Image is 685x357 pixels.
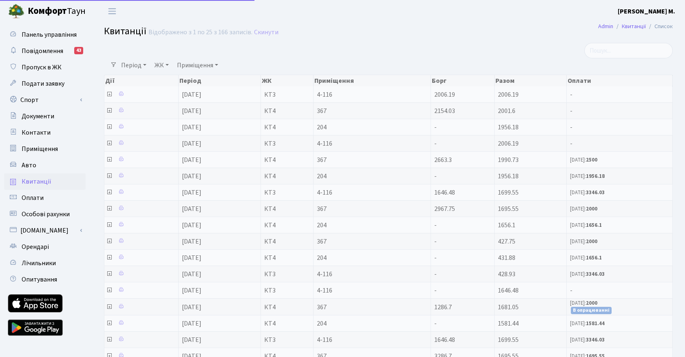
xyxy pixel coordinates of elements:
span: 367 [317,304,427,310]
span: 204 [317,320,427,327]
span: 4-116 [317,189,427,196]
span: 367 [317,238,427,245]
span: - [570,140,669,147]
span: 2154.03 [434,106,455,115]
span: 1699.55 [498,335,519,344]
span: Контакти [22,128,51,137]
span: - [570,108,669,114]
span: 1695.55 [498,204,519,213]
b: 2500 [586,156,597,164]
span: 1646.48 [434,335,455,344]
th: Борг [431,75,495,86]
span: Оплати [22,193,44,202]
input: Пошук... [584,43,673,58]
button: Переключити навігацію [102,4,122,18]
small: [DATE]: [570,238,597,245]
small: [DATE]: [570,189,605,196]
span: 2006.19 [434,90,455,99]
span: 204 [317,222,427,228]
span: КТ4 [264,124,310,131]
a: Авто [4,157,86,173]
a: Орендарі [4,239,86,255]
a: Скинути [254,29,278,36]
span: 367 [317,108,427,114]
span: КТ4 [264,320,310,327]
small: [DATE]: [570,299,597,307]
span: 2663.3 [434,155,452,164]
a: Admin [598,22,613,31]
span: КТ3 [264,271,310,277]
b: 1581.44 [586,320,605,327]
span: Лічильники [22,259,56,268]
div: Відображено з 1 по 25 з 166 записів. [148,29,252,36]
a: [PERSON_NAME] М. [618,7,675,16]
span: 1646.48 [434,188,455,197]
b: 1656.1 [586,222,602,229]
span: КТ3 [264,337,310,343]
span: - [434,221,437,230]
span: [DATE] [182,106,201,115]
small: [DATE]: [570,222,602,229]
span: Повідомлення [22,47,63,55]
span: 4-116 [317,140,427,147]
span: [DATE] [182,123,201,132]
span: - [434,237,437,246]
span: Панель управління [22,30,77,39]
b: Комфорт [28,4,67,18]
span: - [570,91,669,98]
th: Дії [104,75,179,86]
b: 2000 [586,205,597,213]
b: 3346.03 [586,189,605,196]
span: 204 [317,255,427,261]
span: 4-116 [317,287,427,294]
span: Документи [22,112,54,121]
a: Подати заявку [4,75,86,92]
span: 1646.48 [498,286,519,295]
a: Оплати [4,190,86,206]
a: Особові рахунки [4,206,86,222]
th: Приміщення [314,75,431,86]
b: 3346.03 [586,271,605,278]
span: - [434,286,437,295]
span: Пропуск в ЖК [22,63,62,72]
b: 3346.03 [586,336,605,344]
span: 4-116 [317,271,427,277]
span: 2006.19 [498,90,519,99]
b: 1956.18 [586,173,605,180]
span: [DATE] [182,139,201,148]
a: Лічильники [4,255,86,271]
small: [DATE]: [570,336,605,344]
small: [DATE]: [570,156,597,164]
span: [DATE] [182,253,201,262]
span: 4-116 [317,337,427,343]
span: - [570,287,669,294]
span: КТ4 [264,238,310,245]
span: КТ4 [264,173,310,180]
a: [DOMAIN_NAME] [4,222,86,239]
span: [DATE] [182,286,201,295]
span: [DATE] [182,319,201,328]
th: Період [179,75,261,86]
span: Квитанції [104,24,146,38]
span: 427.75 [498,237,515,246]
span: 367 [317,157,427,163]
span: [DATE] [182,221,201,230]
span: [DATE] [182,237,201,246]
span: - [434,319,437,328]
span: - [434,270,437,279]
span: Авто [22,161,36,170]
span: [DATE] [182,303,201,312]
span: [DATE] [182,270,201,279]
span: 1656.1 [498,221,515,230]
span: Опитування [22,275,57,284]
span: КТ3 [264,189,310,196]
span: [DATE] [182,204,201,213]
span: Приміщення [22,144,58,153]
a: Квитанції [4,173,86,190]
span: 1956.18 [498,123,519,132]
th: Оплати [567,75,673,86]
span: 1699.55 [498,188,519,197]
span: 2006.19 [498,139,519,148]
a: Документи [4,108,86,124]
